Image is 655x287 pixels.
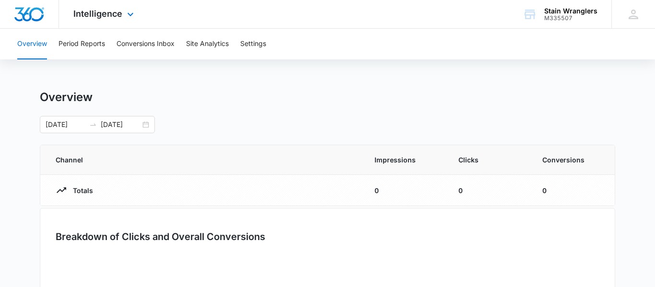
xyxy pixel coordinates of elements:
[89,121,97,128] span: to
[58,29,105,59] button: Period Reports
[40,90,93,104] h1: Overview
[458,155,519,165] span: Clicks
[186,29,229,59] button: Site Analytics
[542,155,599,165] span: Conversions
[544,15,597,22] div: account id
[56,155,351,165] span: Channel
[374,155,435,165] span: Impressions
[67,185,93,195] p: Totals
[544,7,597,15] div: account name
[46,119,85,130] input: Start date
[447,175,531,206] td: 0
[101,119,140,130] input: End date
[240,29,266,59] button: Settings
[16,7,135,32] h3: Take a tour of your Google Local Service Ads Report
[531,175,615,206] td: 0
[17,29,47,59] button: Overview
[56,230,265,244] h3: Breakdown of Clicks and Overall Conversions
[89,121,97,128] span: swap-right
[73,9,122,19] span: Intelligence
[16,37,135,69] p: Take a quick 5-step tour to learn how to read your new Google Local Service Ads Report.
[117,29,175,59] button: Conversions Inbox
[89,71,135,85] a: Start Now
[363,175,447,206] td: 0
